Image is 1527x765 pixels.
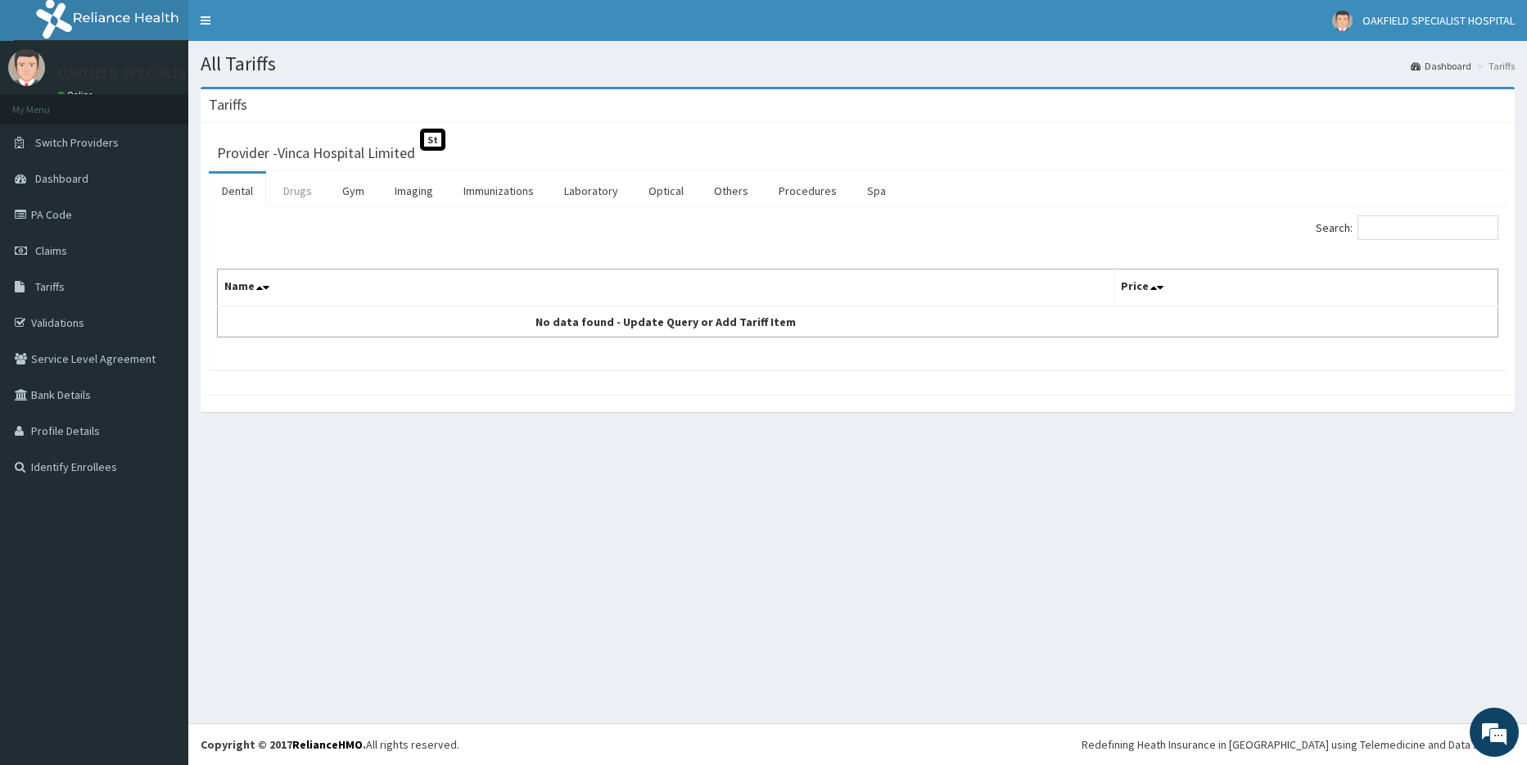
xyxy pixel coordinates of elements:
a: Online [57,89,97,101]
a: Immunizations [450,174,547,208]
a: Imaging [382,174,446,208]
span: Dashboard [35,171,88,186]
th: Price [1114,269,1498,307]
span: Claims [35,243,67,258]
a: Drugs [270,174,325,208]
a: RelianceHMO [292,737,363,752]
img: User Image [1332,11,1353,31]
h3: Tariffs [209,97,247,112]
footer: All rights reserved. [188,723,1527,765]
a: Dashboard [1411,59,1471,73]
span: OAKFIELD SPECIALIST HOSPITAL [1362,13,1515,28]
a: Laboratory [551,174,631,208]
li: Tariffs [1473,59,1515,73]
p: OAKFIELD SPECIALIST HOSPITAL [57,66,262,81]
a: Gym [329,174,377,208]
td: No data found - Update Query or Add Tariff Item [218,306,1114,337]
a: Spa [854,174,899,208]
h3: Provider - Vinca Hospital Limited [217,146,415,161]
strong: Copyright © 2017 . [201,737,366,752]
a: Optical [635,174,697,208]
h1: All Tariffs [201,53,1515,75]
a: Dental [209,174,266,208]
a: Others [701,174,761,208]
span: Tariffs [35,279,65,294]
img: User Image [8,49,45,86]
input: Search: [1358,215,1498,240]
span: St [420,129,445,151]
div: Redefining Heath Insurance in [GEOGRAPHIC_DATA] using Telemedicine and Data Science! [1082,736,1515,753]
a: Procedures [766,174,850,208]
label: Search: [1316,215,1498,240]
th: Name [218,269,1114,307]
span: Switch Providers [35,135,119,150]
